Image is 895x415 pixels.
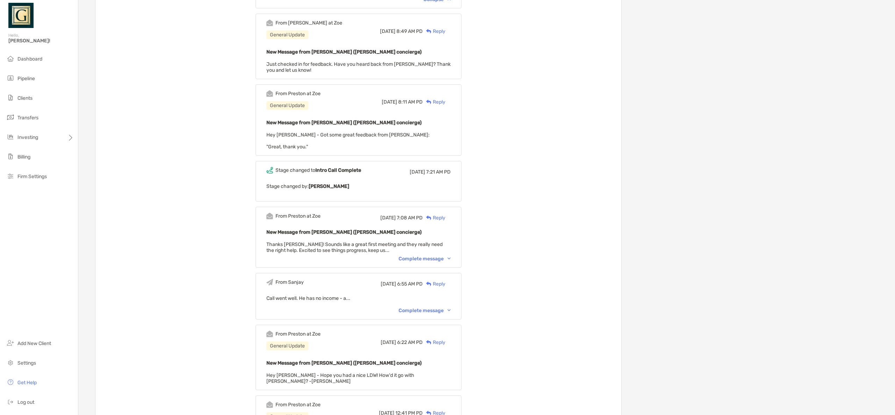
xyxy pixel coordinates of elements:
img: settings icon [6,358,15,367]
img: clients icon [6,93,15,102]
b: New Message from [PERSON_NAME] ([PERSON_NAME] concierge) [266,120,422,126]
img: add_new_client icon [6,339,15,347]
span: Log out [17,399,34,405]
div: General Update [266,30,308,39]
div: General Update [266,101,308,110]
img: firm-settings icon [6,172,15,180]
p: Call went well. He has no income - a... [266,294,451,303]
span: Hey [PERSON_NAME] - Hope you had a nice LDW! How'd it go with [PERSON_NAME]? -[PERSON_NAME] [266,372,414,384]
div: From Sanjay [275,279,304,285]
div: Reply [423,214,445,221]
span: 6:55 AM PD [397,281,423,287]
div: Complete message [399,256,451,262]
span: [DATE] [381,339,396,345]
div: From Preston at Zoe [275,402,321,408]
p: Stage changed by: [266,182,451,191]
img: Event icon [266,167,273,174]
span: [DATE] [381,281,396,287]
span: Firm Settings [17,174,47,180]
img: pipeline icon [6,74,15,82]
span: Clients [17,95,33,101]
img: transfers icon [6,113,15,121]
span: Transfers [17,115,38,121]
div: From Preston at Zoe [275,331,321,337]
img: Event icon [266,401,273,408]
span: 8:49 AM PD [396,28,423,34]
span: [DATE] [410,169,425,175]
span: [DATE] [380,28,395,34]
img: Event icon [266,331,273,337]
span: [DATE] [382,99,397,105]
img: Zoe Logo [8,3,34,28]
span: Just checked in for feedback. Have you heard back from [PERSON_NAME]? Thank you and let us know! [266,61,451,73]
img: dashboard icon [6,54,15,63]
img: Event icon [266,90,273,97]
span: Dashboard [17,56,42,62]
img: Event icon [266,20,273,26]
div: From [PERSON_NAME] at Zoe [275,20,342,26]
b: [PERSON_NAME] [309,183,349,189]
img: Chevron icon [447,309,451,311]
span: Pipeline [17,76,35,82]
div: Complete message [399,308,451,314]
b: New Message from [PERSON_NAME] ([PERSON_NAME] concierge) [266,49,422,55]
span: Hey [PERSON_NAME] - Got some great feedback from [PERSON_NAME]: "Great, thank you." [266,132,430,150]
div: Reply [423,28,445,35]
img: logout icon [6,398,15,406]
div: From Preston at Zoe [275,213,321,219]
img: Reply icon [426,216,431,220]
span: [DATE] [380,215,396,221]
img: Chevron icon [447,258,451,260]
span: Get Help [17,380,37,386]
span: Settings [17,360,36,366]
img: Reply icon [426,100,431,104]
b: New Message from [PERSON_NAME] ([PERSON_NAME] concierge) [266,229,422,235]
div: Reply [423,339,445,346]
div: Stage changed to [275,167,361,173]
span: 7:21 AM PD [426,169,451,175]
span: 6:22 AM PD [397,339,423,345]
b: New Message from [PERSON_NAME] ([PERSON_NAME] concierge) [266,360,422,366]
img: Reply icon [426,282,431,286]
div: Reply [423,280,445,288]
span: [PERSON_NAME]! [8,38,74,44]
img: investing icon [6,133,15,141]
img: Reply icon [426,340,431,345]
div: From Preston at Zoe [275,91,321,97]
span: Add New Client [17,340,51,346]
img: billing icon [6,152,15,161]
img: Event icon [266,279,273,286]
span: Investing [17,134,38,140]
span: Billing [17,154,30,160]
span: 8:11 AM PD [398,99,423,105]
div: General Update [266,342,308,350]
img: Event icon [266,213,273,219]
div: Reply [423,98,445,106]
span: 7:08 AM PD [397,215,423,221]
img: get-help icon [6,378,15,386]
img: Reply icon [426,29,431,34]
b: Intro Call Complete [315,167,361,173]
span: Thanks [PERSON_NAME]! Sounds like a great first meeting and they really need the right help. Exci... [266,241,443,253]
